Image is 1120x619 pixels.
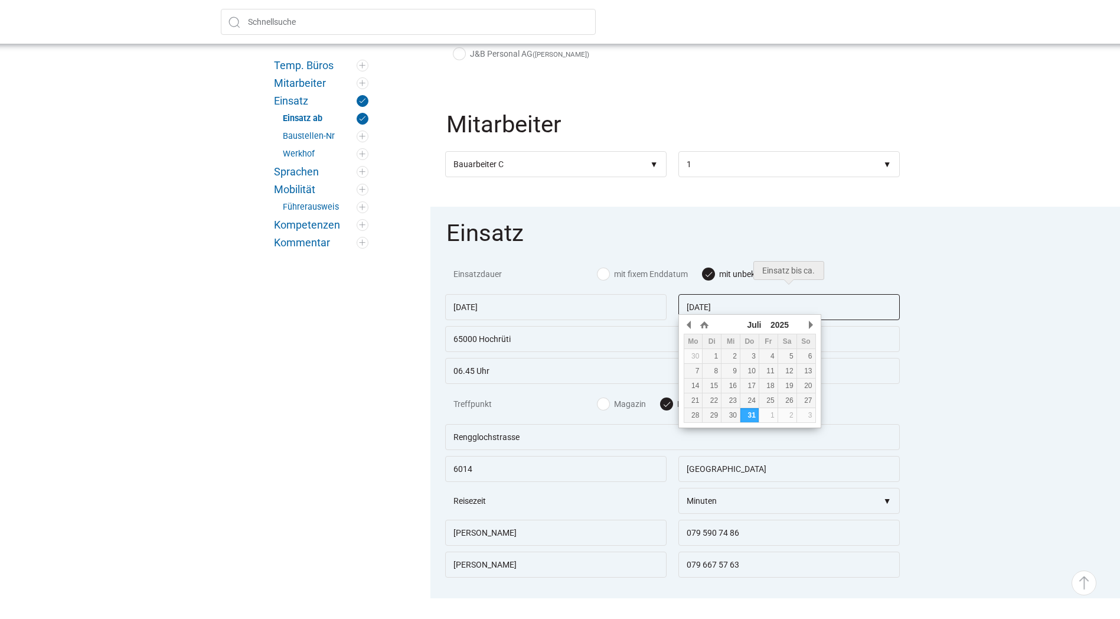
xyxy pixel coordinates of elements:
a: Führerausweis [283,201,368,213]
div: 24 [740,396,759,405]
div: 30 [721,411,740,419]
th: Di [703,334,721,349]
div: 25 [759,396,778,405]
th: So [796,334,815,349]
span: Treffpunkt [453,398,598,410]
input: Strasse und Nr. [445,424,900,450]
label: J&B Personal AG [453,48,589,60]
div: 29 [703,411,721,419]
input: Baustellen-Nr [445,326,900,352]
th: Mo [684,334,703,349]
input: Telefon [678,552,900,578]
div: 9 [721,367,740,375]
div: 27 [797,396,815,405]
a: Werkhof [283,148,368,160]
div: 16 [721,382,740,390]
div: 13 [797,367,815,375]
span: 2025 [770,320,789,330]
span: Juli [747,320,761,330]
input: Startzeit am ersten Tag [445,358,900,384]
div: 1 [759,411,778,419]
a: Temp. Büros [274,60,368,71]
input: Telefon [678,520,900,546]
input: Name Bauführer [445,552,667,578]
a: Baustellen-Nr [283,131,368,142]
input: Schnellsuche [221,9,596,35]
div: 11 [759,367,778,375]
div: 20 [797,382,815,390]
div: 17 [740,382,759,390]
input: PLZ [445,456,667,482]
div: 5 [778,352,796,360]
div: 18 [759,382,778,390]
small: ([PERSON_NAME]) [533,50,589,58]
label: mit fixem Enddatum [597,268,688,280]
input: Ort [678,456,900,482]
div: 31 [740,411,759,419]
div: 22 [703,396,721,405]
div: 14 [684,382,703,390]
div: 3 [740,352,759,360]
div: 1 [703,352,721,360]
div: 26 [778,396,796,405]
a: Sprachen [274,166,368,178]
div: 23 [721,396,740,405]
div: 2 [721,352,740,360]
a: Mitarbeiter [274,77,368,89]
legend: Mitarbeiter [445,113,902,151]
div: 28 [684,411,703,419]
label: mit unbekanntem Enddatum [703,268,824,280]
a: Einsatz [274,95,368,107]
div: 12 [778,367,796,375]
th: Sa [778,334,796,349]
div: 6 [797,352,815,360]
div: 3 [797,411,815,419]
a: Einsatz ab [283,113,368,125]
div: 8 [703,367,721,375]
div: 19 [778,382,796,390]
a: ▵ Nach oben [1072,571,1096,595]
div: 4 [759,352,778,360]
input: Einsatz bis ca. [678,294,900,320]
th: Mi [721,334,740,349]
div: 21 [684,396,703,405]
div: 10 [740,367,759,375]
th: Do [740,334,759,349]
div: 2 [778,411,796,419]
input: Name Polier [445,520,667,546]
label: Baustelle [661,398,711,410]
div: 15 [703,382,721,390]
th: Fr [759,334,778,349]
a: Kommentar [274,237,368,249]
a: Mobilität [274,184,368,196]
label: Reisezeit [453,496,486,506]
div: 30 [684,352,703,360]
input: Einsatz von [445,294,667,320]
span: Einsatzdauer [453,268,598,280]
a: Kompetenzen [274,219,368,231]
label: Magazin [597,398,646,410]
legend: Einsatz [445,221,902,260]
div: 7 [684,367,703,375]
